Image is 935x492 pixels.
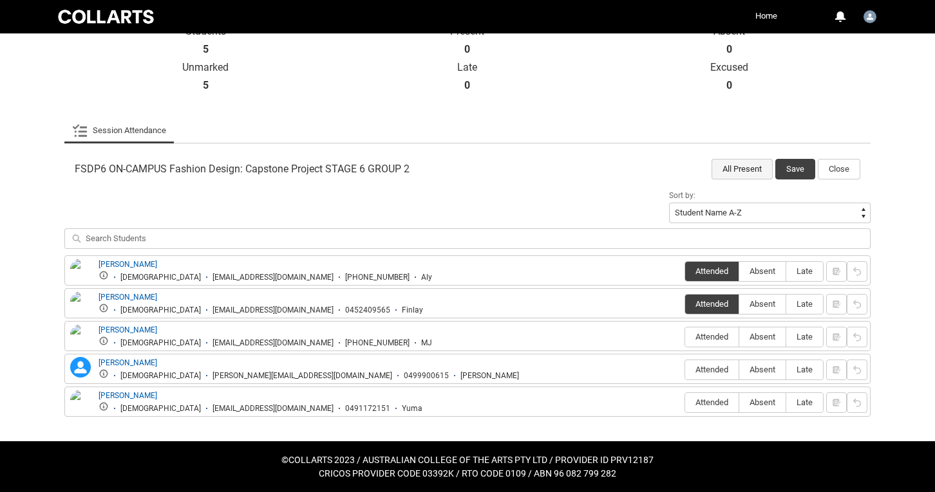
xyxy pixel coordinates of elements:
[685,299,739,309] span: Attended
[120,371,201,381] div: [DEMOGRAPHIC_DATA]
[120,273,201,282] div: [DEMOGRAPHIC_DATA]
[402,305,423,315] div: Finlay
[726,79,732,92] strong: 0
[212,338,334,348] div: [EMAIL_ADDRESS][DOMAIN_NAME]
[404,371,449,381] div: 0499900615
[752,6,780,26] a: Home
[685,365,739,374] span: Attended
[421,338,432,348] div: MJ
[464,43,470,56] strong: 0
[402,404,422,414] div: Yuma
[847,360,867,380] button: Reset
[64,118,174,143] li: Session Attendance
[685,266,739,276] span: Attended
[726,43,732,56] strong: 0
[786,397,823,407] span: Late
[464,79,470,92] strong: 0
[739,397,786,407] span: Absent
[669,191,695,200] span: Sort by:
[739,365,786,374] span: Absent
[847,327,867,347] button: Reset
[212,273,334,282] div: [EMAIL_ADDRESS][DOMAIN_NAME]
[786,299,823,309] span: Late
[212,305,334,315] div: [EMAIL_ADDRESS][DOMAIN_NAME]
[99,293,157,302] a: [PERSON_NAME]
[70,357,91,378] lightning-icon: Rhiannon Engel
[345,404,390,414] div: 0491172151
[739,332,786,342] span: Absent
[786,365,823,374] span: Late
[847,294,867,314] button: Reset
[460,371,519,381] div: [PERSON_NAME]
[203,79,209,92] strong: 5
[70,291,91,320] img: Finlay Burgess
[598,61,860,74] p: Excused
[337,61,599,74] p: Late
[860,5,880,26] button: User Profile Faculty.gtahche
[70,324,91,361] img: Mary-Jane Scanlon
[786,332,823,342] span: Late
[345,305,390,315] div: 0452409565
[99,358,157,367] a: [PERSON_NAME]
[345,338,410,348] div: [PHONE_NUMBER]
[212,404,334,414] div: [EMAIL_ADDRESS][DOMAIN_NAME]
[120,338,201,348] div: [DEMOGRAPHIC_DATA]
[75,163,410,176] span: FSDP6 ON-CAMPUS Fashion Design: Capstone Project STAGE 6 GROUP 2
[70,390,91,418] img: Yuma Cochrane
[818,159,860,179] button: Close
[203,43,209,56] strong: 5
[64,228,871,249] input: Search Students
[864,10,876,23] img: Faculty.gtahche
[739,266,786,276] span: Absent
[72,118,166,143] a: Session Attendance
[847,261,867,282] button: Reset
[775,159,815,179] button: Save
[120,404,201,414] div: [DEMOGRAPHIC_DATA]
[712,159,773,179] button: All Present
[120,305,201,315] div: [DEMOGRAPHIC_DATA]
[99,325,157,334] a: [PERSON_NAME]
[75,61,337,74] p: Unmarked
[847,392,867,413] button: Reset
[739,299,786,309] span: Absent
[99,260,157,269] a: [PERSON_NAME]
[421,273,432,282] div: Aly
[685,332,739,342] span: Attended
[685,397,739,407] span: Attended
[70,259,91,287] img: Alyssa Dimakakos
[345,273,410,282] div: [PHONE_NUMBER]
[212,371,392,381] div: [PERSON_NAME][EMAIL_ADDRESS][DOMAIN_NAME]
[99,391,157,400] a: [PERSON_NAME]
[786,266,823,276] span: Late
